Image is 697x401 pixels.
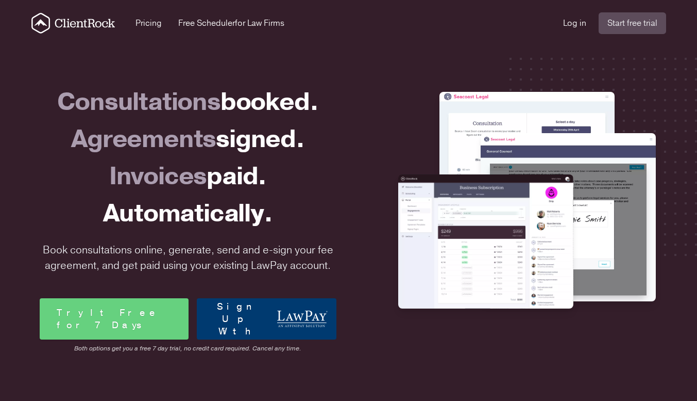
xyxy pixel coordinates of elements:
[563,17,586,29] a: Log in
[235,18,284,29] span: for Law Firms
[40,121,336,158] div: Agreements
[197,298,336,340] a: Sign Up With
[216,122,304,156] span: signed.
[40,298,189,340] a: Try It Free for 7 Days
[40,84,336,121] div: Consultations
[40,344,336,353] span: Both options get you a free 7 day trial, no credit card required. Cancel any time.
[40,158,336,195] div: Invoices
[207,159,266,193] span: paid.
[599,12,666,34] a: Start free trial
[31,13,115,34] a: Go to the homepage
[40,195,336,232] div: Automatically.
[398,174,573,309] img: Draft your fee agreement in seconds.
[19,12,678,34] nav: Global
[220,85,318,119] span: booked.
[481,133,656,301] img: Draft your fee agreement in seconds.
[178,17,284,29] a: Free Schedulerfor Law Firms
[439,92,615,203] img: Draft your fee agreement in seconds.
[31,13,115,34] svg: ClientRock Logo
[135,17,162,29] a: Pricing
[36,243,341,274] p: Book consultations online, generate, send and e-sign your fee agreement, and get paid using your ...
